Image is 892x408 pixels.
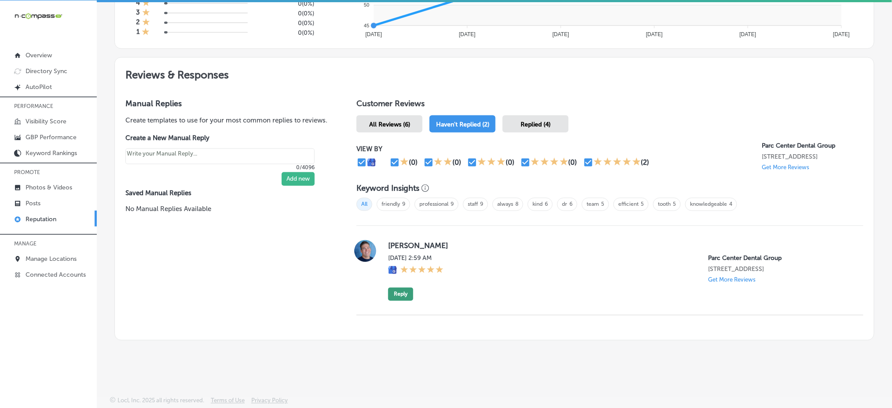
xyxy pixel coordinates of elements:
[690,201,727,208] a: knowledgeable
[451,201,454,208] a: 9
[531,157,569,168] div: 4 Stars
[26,215,56,223] p: Reputation
[142,18,150,28] div: 1 Star
[125,164,315,171] p: 0/4096
[125,148,315,164] textarea: Create your Quick Reply
[552,31,569,37] tspan: [DATE]
[762,153,863,160] p: 77564 Country Club Drive #350 Palm Desert, CA 92211, US
[641,158,650,167] div: (2)
[255,10,314,17] h5: 0 ( 0% )
[356,145,762,153] p: VIEW BY
[26,184,72,191] p: Photos & Videos
[125,204,328,214] p: No Manual Replies Available
[136,8,140,18] h4: 3
[365,31,382,37] tspan: [DATE]
[658,201,671,208] a: tooth
[14,12,62,20] img: 660ab0bf-5cc7-4cb8-ba1c-48b5ae0f18e60NCTV_CLogo_TV_Black_-500x88.png
[356,184,419,193] h3: Keyword Insights
[400,157,409,168] div: 1 Star
[26,134,77,141] p: GBP Performance
[506,158,514,167] div: (0)
[282,172,315,186] button: Add new
[26,83,52,91] p: AutoPilot
[436,121,489,128] span: Haven't Replied (2)
[594,157,641,168] div: 5 Stars
[477,157,506,168] div: 3 Stars
[480,201,483,208] a: 9
[26,149,77,157] p: Keyword Rankings
[26,118,66,125] p: Visibility Score
[434,157,452,168] div: 2 Stars
[708,255,849,262] p: Parc Center Dental Group
[125,134,315,142] label: Create a New Manual Reply
[833,31,850,37] tspan: [DATE]
[708,277,756,283] p: Get More Reviews
[388,255,444,262] label: [DATE] 2:59 AM
[521,121,551,128] span: Replied (4)
[569,201,573,208] a: 6
[125,115,328,125] p: Create templates to use for your most common replies to reviews.
[402,201,405,208] a: 9
[569,158,577,167] div: (0)
[369,121,410,128] span: All Reviews (6)
[125,189,328,197] label: Saved Manual Replies
[26,200,40,207] p: Posts
[409,158,418,167] div: (0)
[382,201,400,208] a: friendly
[136,18,140,28] h4: 2
[388,288,413,301] button: Reply
[762,164,810,171] p: Get More Reviews
[468,201,478,208] a: staff
[363,2,369,7] tspan: 50
[515,201,518,208] a: 8
[26,271,86,278] p: Connected Accounts
[729,201,732,208] a: 4
[545,201,548,208] a: 6
[673,201,676,208] a: 5
[125,99,328,108] h3: Manual Replies
[115,58,874,88] h2: Reviews & Responses
[363,23,369,28] tspan: 45
[356,198,372,211] span: All
[601,201,604,208] a: 5
[641,201,644,208] a: 5
[459,31,475,37] tspan: [DATE]
[136,28,139,37] h4: 1
[142,28,150,37] div: 1 Star
[356,99,863,112] h1: Customer Reviews
[587,201,599,208] a: team
[419,201,448,208] a: professional
[388,241,849,250] label: [PERSON_NAME]
[26,67,67,75] p: Directory Sync
[26,52,52,59] p: Overview
[26,255,77,263] p: Manage Locations
[562,201,567,208] a: dr
[400,266,444,275] div: 5 Stars
[532,201,543,208] a: kind
[762,142,863,149] p: Parc Center Dental Group
[142,8,150,18] div: 1 Star
[708,266,849,273] p: 77564 Country Club Drive #350
[497,201,513,208] a: always
[618,201,639,208] a: efficient
[255,19,314,27] h5: 0 ( 0% )
[452,158,461,167] div: (0)
[739,31,756,37] tspan: [DATE]
[117,397,204,404] p: Locl, Inc. 2025 all rights reserved.
[646,31,663,37] tspan: [DATE]
[255,29,314,37] h5: 0 ( 0% )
